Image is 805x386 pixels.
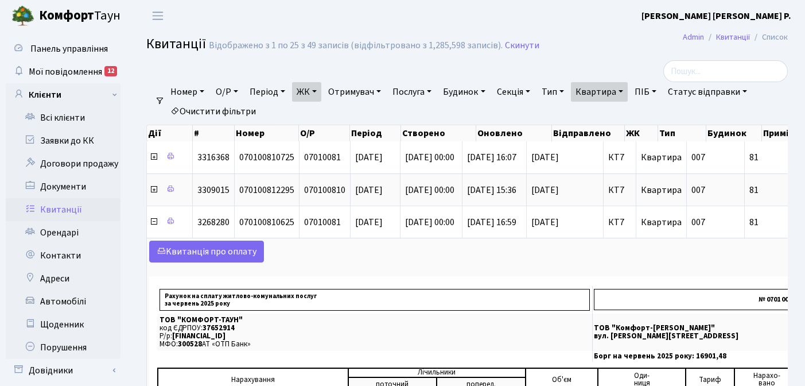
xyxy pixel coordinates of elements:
b: [PERSON_NAME] [PERSON_NAME] Р. [641,10,791,22]
a: Щоденник [6,313,120,336]
a: ПІБ [630,82,661,102]
a: Квитанції [716,31,750,43]
span: 300528 [178,339,202,349]
a: Довідники [6,359,120,382]
a: Скинути [505,40,539,51]
a: Очистити фільтри [166,102,260,121]
td: Лічильники [348,368,526,377]
a: ЖК [292,82,321,102]
span: [DATE] 16:59 [467,216,516,229]
span: [DATE] [531,186,598,195]
span: [DATE] 00:00 [405,151,454,164]
a: Послуга [388,82,436,102]
a: Орендарі [6,221,120,244]
a: Тип [537,82,569,102]
a: Отримувач [324,82,386,102]
p: код ЄДРПОУ: [160,325,590,332]
a: Адреси [6,267,120,290]
nav: breadcrumb [666,25,805,49]
a: Секція [492,82,535,102]
span: Панель управління [30,43,108,55]
th: Створено [401,125,477,141]
span: 070100812295 [239,184,294,196]
span: [DATE] [355,216,383,229]
span: [DATE] 15:36 [467,184,516,196]
button: Переключити навігацію [143,6,172,25]
a: Номер [166,82,209,102]
span: [DATE] [355,184,383,196]
span: КТ7 [608,186,631,195]
span: 007 [691,151,705,164]
a: Договори продажу [6,152,120,175]
div: 12 [104,66,117,76]
img: logo.png [11,5,34,28]
span: [DATE] 16:07 [467,151,516,164]
input: Пошук... [663,60,788,82]
a: Admin [683,31,704,43]
th: О/Р [299,125,350,141]
a: Всі клієнти [6,106,120,129]
th: Номер [235,125,299,141]
span: Квартира [641,151,682,164]
a: Квартира [571,82,628,102]
span: 07010081 [304,151,341,164]
span: 070100810625 [239,216,294,229]
span: 070100810725 [239,151,294,164]
a: Документи [6,175,120,198]
th: Тип [658,125,706,141]
a: Kвитанція про оплату [149,241,264,263]
th: Будинок [706,125,761,141]
span: 007 [691,184,705,196]
a: Порушення [6,336,120,359]
span: [DATE] [355,151,383,164]
b: Комфорт [39,6,94,25]
th: Відправлено [552,125,625,141]
span: Квитанції [146,34,206,54]
a: Мої повідомлення12 [6,60,120,83]
span: 3268280 [197,216,230,229]
th: Дії [147,125,193,141]
a: Клієнти [6,83,120,106]
p: Р/р: [160,333,590,340]
span: [DATE] [531,218,598,227]
span: [DATE] 00:00 [405,184,454,196]
span: [FINANCIAL_ID] [172,331,225,341]
a: Автомобілі [6,290,120,313]
span: 070100810 [304,184,345,196]
span: КТ7 [608,218,631,227]
p: ТОВ "КОМФОРТ-ТАУН" [160,316,590,324]
span: 3316368 [197,151,230,164]
a: Панель управління [6,37,120,60]
a: Заявки до КК [6,129,120,152]
th: Оновлено [476,125,552,141]
a: Квитанції [6,198,120,221]
th: ЖК [625,125,658,141]
a: О/Р [211,82,243,102]
span: [DATE] [531,153,598,162]
div: Відображено з 1 по 25 з 49 записів (відфільтровано з 1,285,598 записів). [209,40,503,51]
span: Квартира [641,184,682,196]
span: 3309015 [197,184,230,196]
span: 37652914 [203,323,235,333]
a: Період [245,82,290,102]
li: Список [750,31,788,44]
a: [PERSON_NAME] [PERSON_NAME] Р. [641,9,791,23]
a: Статус відправки [663,82,752,102]
a: Будинок [438,82,489,102]
a: Контакти [6,244,120,267]
span: 007 [691,216,705,229]
span: Таун [39,6,120,26]
p: МФО: АТ «ОТП Банк» [160,341,590,348]
span: Квартира [641,216,682,229]
span: 07010081 [304,216,341,229]
span: Мої повідомлення [29,65,102,78]
span: [DATE] 00:00 [405,216,454,229]
th: # [193,125,235,141]
p: Рахунок на сплату житлово-комунальних послуг за червень 2025 року [160,289,590,311]
span: КТ7 [608,153,631,162]
th: Період [350,125,401,141]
